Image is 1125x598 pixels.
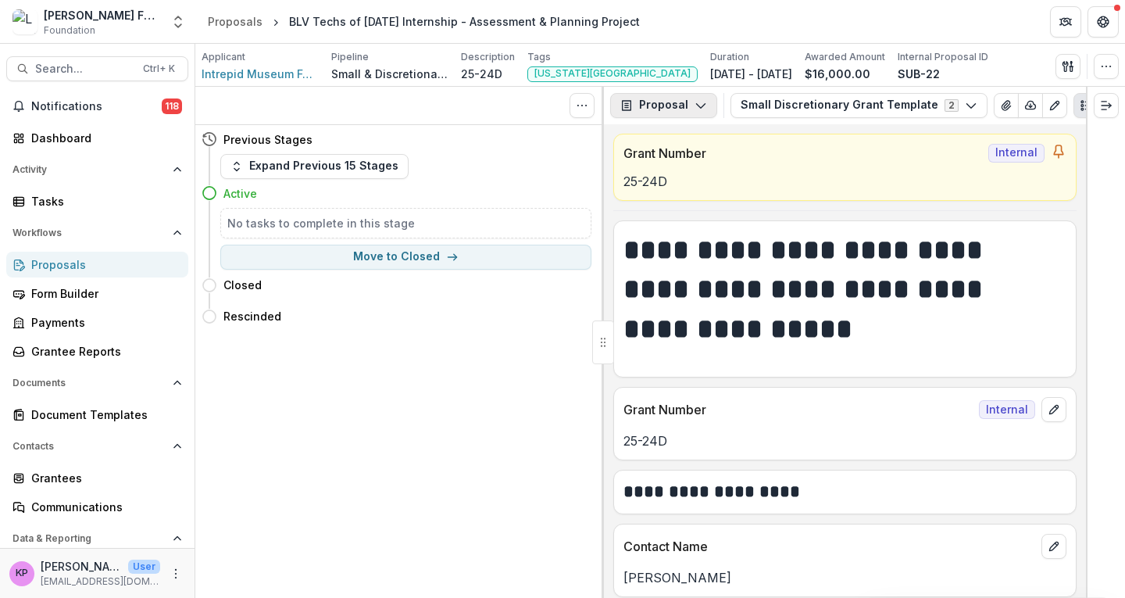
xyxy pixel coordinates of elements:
div: Tasks [31,193,176,209]
p: User [128,560,160,574]
span: Search... [35,63,134,76]
p: Small & Discretionary Grant Pipeline [331,66,448,82]
button: Open Documents [6,371,188,396]
div: Grantees [31,470,176,486]
p: Applicant [202,50,245,64]
button: View Attached Files [994,93,1019,118]
div: Grantee Reports [31,343,176,360]
button: Edit as form [1042,93,1067,118]
p: 25-24D [461,66,502,82]
a: Intrepid Museum Foundation [202,66,319,82]
span: 118 [162,98,182,114]
div: Ctrl + K [140,60,178,77]
h4: Rescinded [223,308,281,324]
a: Grantees [6,465,188,491]
p: SUB-22 [898,66,940,82]
p: Internal Proposal ID [898,50,988,64]
span: Data & Reporting [12,533,166,544]
button: Move to Closed [220,245,591,270]
a: Payments [6,310,188,335]
p: [DATE] - [DATE] [710,66,792,82]
p: [PERSON_NAME] [41,558,122,575]
div: Communications [31,499,176,515]
span: Contacts [12,441,166,452]
button: Toggle View Cancelled Tasks [570,93,595,118]
button: Partners [1050,6,1081,38]
span: Internal [988,144,1045,163]
button: Open Workflows [6,220,188,245]
button: Plaintext view [1073,93,1098,118]
span: [US_STATE][GEOGRAPHIC_DATA] [534,68,691,79]
a: Proposals [202,10,269,33]
button: Open Contacts [6,434,188,459]
a: Document Templates [6,402,188,428]
span: Notifications [31,100,162,113]
div: [PERSON_NAME] Fund for the Blind [44,7,161,23]
span: Workflows [12,227,166,238]
p: Pipeline [331,50,369,64]
div: Dashboard [31,130,176,146]
p: Grant Number [623,144,982,163]
p: 25-24D [623,172,1066,191]
a: Proposals [6,252,188,278]
button: edit [1041,397,1066,422]
div: Payments [31,314,176,331]
div: Document Templates [31,406,176,423]
button: Expand right [1094,93,1119,118]
div: BLV Techs of [DATE] Internship - Assessment & Planning Project [289,13,640,30]
button: Open Activity [6,157,188,182]
p: Contact Name [623,537,1035,556]
button: Small Discretionary Grant Template2 [730,93,987,118]
nav: breadcrumb [202,10,646,33]
p: 25-24D [623,431,1066,450]
button: More [166,564,185,583]
a: Form Builder [6,281,188,306]
span: Activity [12,164,166,175]
div: Form Builder [31,285,176,302]
a: Grant NumberInternal25-24D [613,134,1077,201]
a: Dashboard [6,125,188,151]
span: Documents [12,378,166,389]
p: Duration [710,50,749,64]
h4: Closed [223,277,262,293]
button: Open entity switcher [167,6,189,38]
button: Proposal [610,93,717,118]
button: Get Help [1087,6,1119,38]
p: [PERSON_NAME] [623,568,1066,587]
button: edit [1041,534,1066,559]
a: Grantee Reports [6,338,188,364]
p: Awarded Amount [805,50,885,64]
a: Communications [6,494,188,520]
h4: Active [223,185,257,202]
p: Tags [527,50,551,64]
p: Grant Number [623,400,973,419]
h5: No tasks to complete in this stage [227,215,584,231]
h4: Previous Stages [223,131,312,148]
div: Proposals [31,256,176,273]
div: Khanh Phan [16,568,28,578]
p: Description [461,50,515,64]
button: Notifications118 [6,94,188,119]
button: Open Data & Reporting [6,526,188,551]
a: Tasks [6,188,188,214]
span: Internal [979,400,1035,419]
img: Lavelle Fund for the Blind [12,9,37,34]
p: $16,000.00 [805,66,870,82]
span: Foundation [44,23,95,38]
div: Proposals [208,13,262,30]
p: [EMAIL_ADDRESS][DOMAIN_NAME] [41,575,160,589]
button: Search... [6,56,188,81]
button: Expand Previous 15 Stages [220,154,409,179]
